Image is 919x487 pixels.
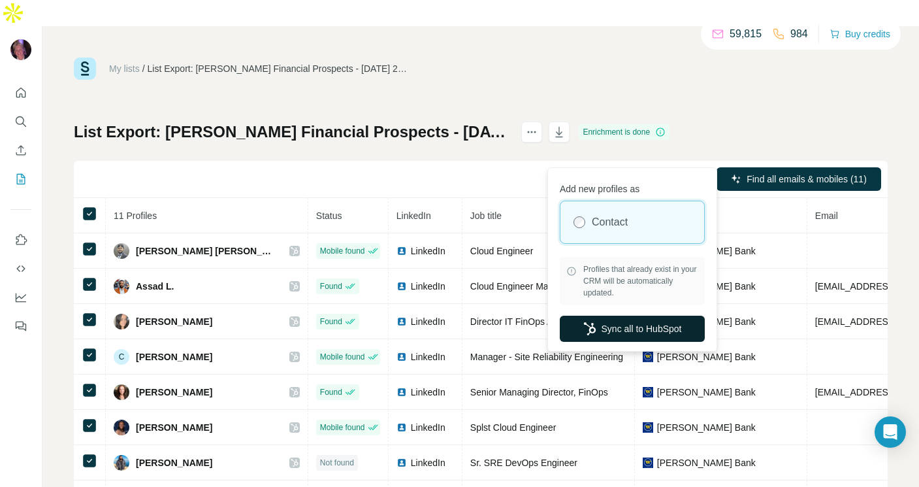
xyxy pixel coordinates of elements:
[109,63,140,74] a: My lists
[396,352,407,362] img: LinkedIn logo
[643,458,653,468] img: company-logo
[114,314,129,329] img: Avatar
[320,457,354,469] span: Not found
[10,228,31,252] button: Use Surfe on LinkedIn
[136,315,212,328] span: [PERSON_NAME]
[10,314,31,338] button: Feedback
[470,316,581,327] span: Director IT FinOps Analysis
[136,280,174,293] span: Assad L.
[148,62,409,75] div: List Export: [PERSON_NAME] Financial Prospects - [DATE] 20:54
[10,257,31,280] button: Use Surfe API
[74,122,509,143] h1: List Export: [PERSON_NAME] Financial Prospects - [DATE] 20:54
[114,384,129,400] img: Avatar
[521,122,542,143] button: actions
[136,350,212,363] span: [PERSON_NAME]
[411,280,445,293] span: LinkedIn
[875,416,906,448] div: Open Intercom Messenger
[470,458,577,468] span: Sr. SRE DevOps Engineer
[579,124,669,140] div: Enrichment is done
[320,316,342,327] span: Found
[411,244,445,258] span: LinkedIn
[114,210,157,221] span: 11 Profiles
[470,352,623,362] span: Manager - Site Reliability Engineering
[396,458,407,468] img: LinkedIn logo
[411,456,445,469] span: LinkedIn
[470,422,556,433] span: Splst Cloud Engineer
[320,386,342,398] span: Found
[114,278,129,294] img: Avatar
[730,26,762,42] p: 59,815
[411,386,445,399] span: LinkedIn
[790,26,808,42] p: 984
[830,25,890,43] button: Buy credits
[136,386,212,399] span: [PERSON_NAME]
[560,177,705,195] p: Add new profiles as
[320,422,365,433] span: Mobile found
[114,455,129,471] img: Avatar
[320,245,365,257] span: Mobile found
[592,214,628,230] label: Contact
[657,421,756,434] span: [PERSON_NAME] Bank
[136,244,276,258] span: [PERSON_NAME] [PERSON_NAME]
[815,210,838,221] span: Email
[136,421,212,434] span: [PERSON_NAME]
[396,387,407,397] img: LinkedIn logo
[10,286,31,309] button: Dashboard
[142,62,145,75] li: /
[411,315,445,328] span: LinkedIn
[114,349,129,365] div: C
[657,456,756,469] span: [PERSON_NAME] Bank
[470,281,572,292] span: Cloud Engineer Manager
[320,280,342,292] span: Found
[643,352,653,362] img: company-logo
[10,167,31,191] button: My lists
[643,387,653,397] img: company-logo
[470,210,502,221] span: Job title
[657,386,756,399] span: [PERSON_NAME] Bank
[74,58,96,80] img: Surfe Logo
[560,316,705,342] button: Sync all to HubSpot
[10,110,31,133] button: Search
[320,351,365,363] span: Mobile found
[747,173,867,186] span: Find all emails & mobiles (11)
[10,39,31,60] img: Avatar
[136,456,212,469] span: [PERSON_NAME]
[470,387,608,397] span: Senior Managing Director, FinOps
[657,350,756,363] span: [PERSON_NAME] Bank
[470,246,534,256] span: Cloud Engineer
[114,420,129,435] img: Avatar
[396,281,407,292] img: LinkedIn logo
[411,350,445,363] span: LinkedIn
[411,421,445,434] span: LinkedIn
[643,422,653,433] img: company-logo
[396,316,407,327] img: LinkedIn logo
[717,167,881,191] button: Find all emails & mobiles (11)
[10,81,31,105] button: Quick start
[396,246,407,256] img: LinkedIn logo
[396,210,431,221] span: LinkedIn
[10,139,31,162] button: Enrich CSV
[583,263,698,299] span: Profiles that already exist in your CRM will be automatically updated.
[396,422,407,433] img: LinkedIn logo
[316,210,342,221] span: Status
[114,243,129,259] img: Avatar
